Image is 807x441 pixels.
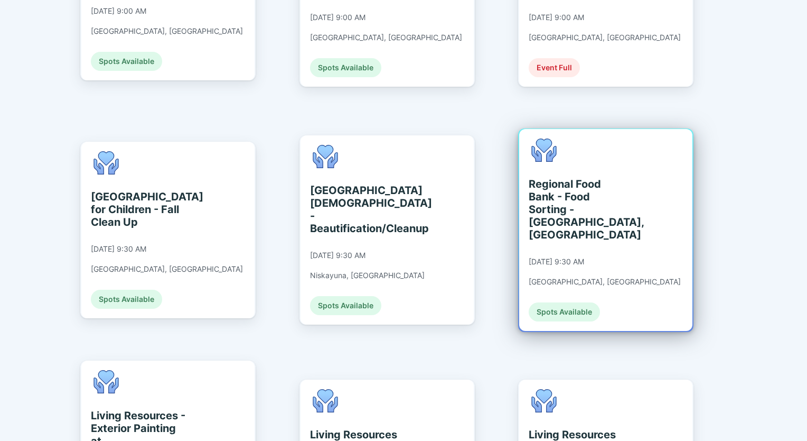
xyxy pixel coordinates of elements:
div: [GEOGRAPHIC_DATA], [GEOGRAPHIC_DATA] [91,264,243,274]
div: Event Full [529,58,580,77]
div: Spots Available [310,58,381,77]
div: [GEOGRAPHIC_DATA][DEMOGRAPHIC_DATA] - Beautification/Cleanup [310,184,407,235]
div: Niskayuna, [GEOGRAPHIC_DATA] [310,271,425,280]
div: Spots Available [310,296,381,315]
div: Spots Available [91,290,162,309]
div: [GEOGRAPHIC_DATA], [GEOGRAPHIC_DATA] [529,33,681,42]
div: Regional Food Bank - Food Sorting - [GEOGRAPHIC_DATA], [GEOGRAPHIC_DATA] [529,178,625,241]
div: [GEOGRAPHIC_DATA] for Children - Fall Clean Up [91,190,187,228]
div: [DATE] 9:00 AM [310,13,365,22]
div: [DATE] 9:30 AM [310,251,365,260]
div: [GEOGRAPHIC_DATA], [GEOGRAPHIC_DATA] [310,33,462,42]
div: Spots Available [529,302,600,321]
div: [GEOGRAPHIC_DATA], [GEOGRAPHIC_DATA] [91,26,243,36]
div: [DATE] 9:30 AM [91,244,146,254]
div: [DATE] 9:00 AM [529,13,584,22]
div: Spots Available [91,52,162,71]
div: [GEOGRAPHIC_DATA], [GEOGRAPHIC_DATA] [529,277,681,287]
div: [DATE] 9:30 AM [529,257,584,267]
div: [DATE] 9:00 AM [91,6,146,16]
